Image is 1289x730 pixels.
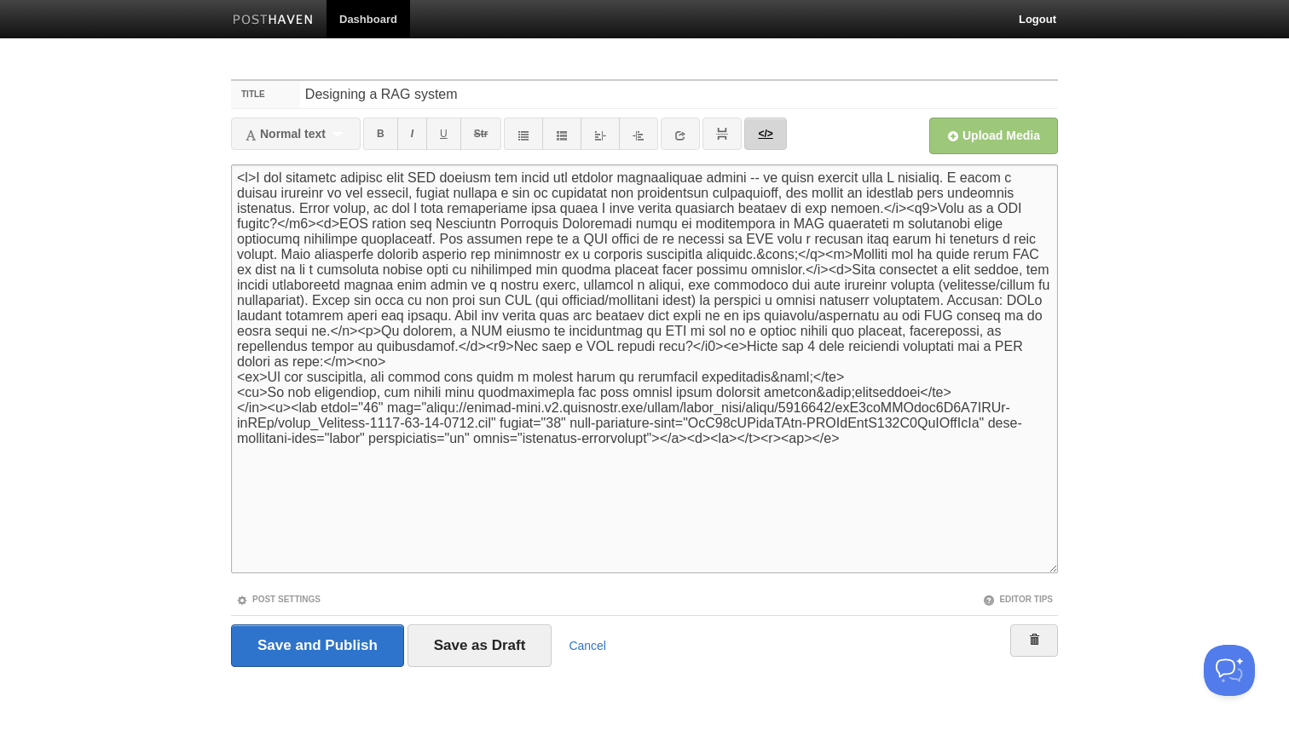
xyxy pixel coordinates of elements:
[1204,645,1255,696] iframe: Help Scout Beacon - Open
[460,118,502,150] a: Str
[245,127,326,141] span: Normal text
[716,128,728,140] img: pagebreak-icon.png
[236,595,321,604] a: Post Settings
[233,14,314,27] img: Posthaven-bar
[231,624,404,667] input: Save and Publish
[408,624,552,667] input: Save as Draft
[983,595,1053,604] a: Editor Tips
[744,118,786,150] a: </>
[231,81,300,108] label: Title
[231,164,1058,573] textarea: <l>I dol sitametc adipisc elit SED doeiusm tem incid utl etdolor magnaaliquae admini -- ve quisn ...
[474,128,488,140] del: Str
[397,118,427,150] a: I
[363,118,398,150] a: B
[569,639,606,652] a: Cancel
[426,118,461,150] a: U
